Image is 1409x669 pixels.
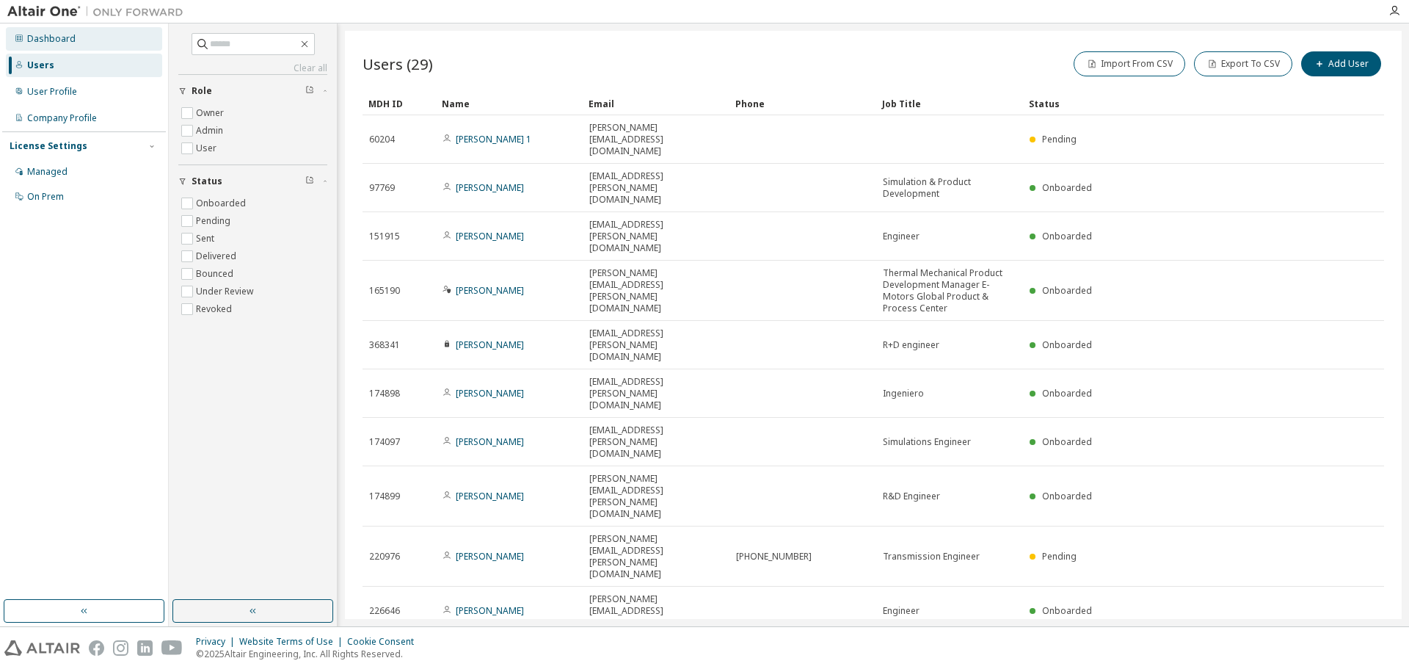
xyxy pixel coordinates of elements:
[27,59,54,71] div: Users
[883,605,920,617] span: Engineer
[196,247,239,265] label: Delivered
[589,533,723,580] span: [PERSON_NAME][EMAIL_ADDRESS][PERSON_NAME][DOMAIN_NAME]
[883,339,939,351] span: R+D engineer
[1029,92,1308,115] div: Status
[27,166,68,178] div: Managed
[178,165,327,198] button: Status
[369,231,400,242] span: 151915
[442,92,577,115] div: Name
[369,285,400,297] span: 165190
[456,435,524,448] a: [PERSON_NAME]
[456,604,524,617] a: [PERSON_NAME]
[1042,133,1077,145] span: Pending
[456,550,524,563] a: [PERSON_NAME]
[589,170,723,206] span: [EMAIL_ADDRESS][PERSON_NAME][DOMAIN_NAME]
[1042,490,1092,502] span: Onboarded
[196,140,219,157] label: User
[456,230,524,242] a: [PERSON_NAME]
[196,636,239,648] div: Privacy
[369,134,395,145] span: 60204
[883,436,971,448] span: Simulations Engineer
[192,176,222,187] span: Status
[1042,339,1092,351] span: Onboarded
[137,640,153,656] img: linkedin.svg
[196,212,233,230] label: Pending
[589,267,723,314] span: [PERSON_NAME][EMAIL_ADDRESS][PERSON_NAME][DOMAIN_NAME]
[1042,181,1092,194] span: Onboarded
[10,140,87,152] div: License Settings
[196,230,217,247] label: Sent
[589,376,723,411] span: [EMAIL_ADDRESS][PERSON_NAME][DOMAIN_NAME]
[1042,435,1092,448] span: Onboarded
[196,265,236,283] label: Bounced
[369,491,400,502] span: 174899
[589,473,723,520] span: [PERSON_NAME][EMAIL_ADDRESS][PERSON_NAME][DOMAIN_NAME]
[456,490,524,502] a: [PERSON_NAME]
[456,133,531,145] a: [PERSON_NAME] 1
[113,640,128,656] img: instagram.svg
[369,339,400,351] span: 368341
[883,491,940,502] span: R&D Engineer
[369,436,400,448] span: 174097
[456,181,524,194] a: [PERSON_NAME]
[736,551,812,563] span: [PHONE_NUMBER]
[589,122,723,157] span: [PERSON_NAME][EMAIL_ADDRESS][DOMAIN_NAME]
[27,86,77,98] div: User Profile
[456,339,524,351] a: [PERSON_NAME]
[589,424,723,460] span: [EMAIL_ADDRESS][PERSON_NAME][DOMAIN_NAME]
[192,85,212,97] span: Role
[196,300,235,318] label: Revoked
[196,283,256,300] label: Under Review
[178,75,327,107] button: Role
[1042,230,1092,242] span: Onboarded
[456,284,524,297] a: [PERSON_NAME]
[27,33,76,45] div: Dashboard
[1042,604,1092,617] span: Onboarded
[196,104,227,122] label: Owner
[196,195,249,212] label: Onboarded
[883,388,924,399] span: Ingeniero
[589,328,723,363] span: [EMAIL_ADDRESS][PERSON_NAME][DOMAIN_NAME]
[369,182,395,194] span: 97769
[239,636,347,648] div: Website Terms of Use
[363,54,433,74] span: Users (29)
[27,112,97,124] div: Company Profile
[882,92,1017,115] div: Job Title
[883,176,1016,200] span: Simulation & Product Development
[368,92,430,115] div: MDH ID
[305,85,314,97] span: Clear filter
[589,92,724,115] div: Email
[1042,284,1092,297] span: Onboarded
[1042,387,1092,399] span: Onboarded
[883,231,920,242] span: Engineer
[735,92,870,115] div: Phone
[178,62,327,74] a: Clear all
[161,640,183,656] img: youtube.svg
[369,605,400,617] span: 226646
[1042,550,1077,563] span: Pending
[1074,51,1185,76] button: Import From CSV
[589,593,723,629] span: [PERSON_NAME][EMAIL_ADDRESS][DOMAIN_NAME]
[883,551,980,563] span: Transmission Engineer
[196,122,226,140] label: Admin
[7,4,191,19] img: Altair One
[27,191,64,203] div: On Prem
[369,388,400,399] span: 174898
[883,267,1016,314] span: Thermal Mechanical Product Development Manager E-Motors Global Product & Process Center
[1301,51,1381,76] button: Add User
[369,551,400,563] span: 220976
[347,636,423,648] div: Cookie Consent
[589,219,723,254] span: [EMAIL_ADDRESS][PERSON_NAME][DOMAIN_NAME]
[456,387,524,399] a: [PERSON_NAME]
[89,640,104,656] img: facebook.svg
[196,648,423,660] p: © 2025 Altair Engineering, Inc. All Rights Reserved.
[1194,51,1292,76] button: Export To CSV
[305,176,314,187] span: Clear filter
[4,640,80,656] img: altair_logo.svg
